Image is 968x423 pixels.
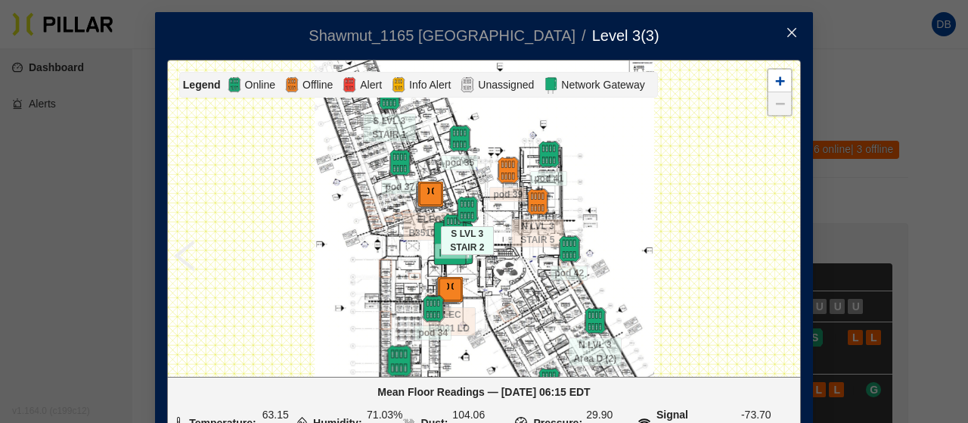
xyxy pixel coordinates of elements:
[374,149,427,176] div: pod 37
[523,141,576,168] div: pod 41
[441,226,494,255] span: S LVL 3 STAIR 2
[407,295,460,322] div: pod 34
[535,368,563,395] img: pod-online.97050380.svg
[592,27,659,44] span: Level 3 ( 3 )
[383,345,415,378] img: pod-online.97050380.svg
[441,196,494,223] div: S LVL 3 STAIR 2
[391,76,406,94] img: Alert
[406,76,454,93] span: Info Alert
[524,188,551,216] img: pod-offline.df94d192.svg
[436,277,463,304] img: leak-pod-offline.5bc6877b.svg
[511,188,564,216] div: N LVL 3 STAIR 5
[460,76,475,94] img: Unassigned
[299,76,336,93] span: Offline
[768,92,791,115] a: Zoom out
[427,213,480,241] div: pod 40
[543,76,558,94] img: Network Gateway
[386,149,414,176] img: pod-online.97050380.svg
[284,76,299,94] img: Offline
[440,213,467,241] img: pod-online.97050380.svg
[414,325,451,341] span: pod 34
[423,277,476,304] div: ELEC E3031 LD
[543,235,596,263] div: pod 42
[403,212,456,241] span: ELEC B3510 LD
[551,266,588,281] span: pod 42
[363,83,416,110] div: S LVL 3 STAIR 1
[582,307,609,334] img: pod-online.97050380.svg
[569,337,622,366] span: N LVL 3 Area D (2)
[771,12,813,54] button: Close
[530,171,567,186] span: pod 41
[775,94,785,113] span: −
[489,187,526,202] span: pod 39
[482,157,535,184] div: pod 39
[183,76,227,93] div: Legend
[441,155,478,170] span: pod 35
[454,196,481,223] img: pod-online.97050380.svg
[569,307,622,334] div: N LVL 3 Area D (2)
[433,125,486,152] div: pod 35
[475,76,537,93] span: Unassigned
[556,235,583,263] img: pod-online.97050380.svg
[786,26,798,39] span: close
[342,76,357,94] img: Alert
[495,157,522,184] img: pod-offline.df94d192.svg
[167,238,203,274] span: left
[357,76,385,93] span: Alert
[417,376,444,403] img: pod-online.97050380.svg
[558,76,647,93] span: Network Gateway
[582,27,586,44] span: /
[174,384,794,400] div: Mean Floor Readings — [DATE] 06:15 EDT
[227,76,242,94] img: Online
[435,244,472,259] span: pod 40
[363,114,416,142] span: S LVL 3 STAIR 1
[775,71,785,90] span: +
[416,182,443,209] img: leak-pod-offline.5bc6877b.svg
[403,182,456,209] div: ELEC B3510 LD
[420,295,447,322] img: pod-online.97050380.svg
[242,76,278,93] span: Online
[425,219,478,272] img: Marker
[511,219,564,247] span: N LVL 3 STAIR 5
[309,27,576,44] span: Shawmut_1165 [GEOGRAPHIC_DATA]
[768,70,791,92] a: Zoom in
[446,125,473,152] img: pod-online.97050380.svg
[535,141,563,168] img: pod-online.97050380.svg
[381,179,418,194] span: pod 37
